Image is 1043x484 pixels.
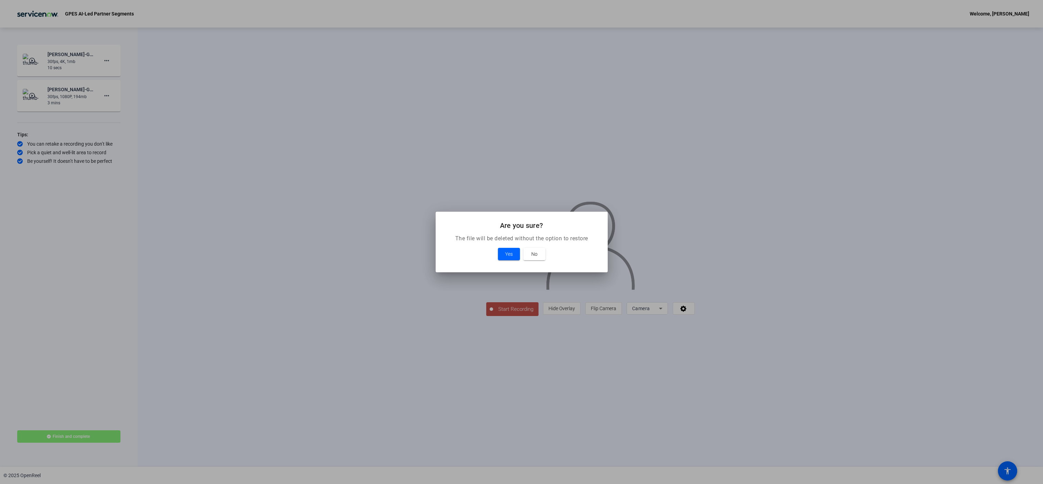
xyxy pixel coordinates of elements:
span: Yes [505,250,513,258]
p: The file will be deleted without the option to restore [444,234,599,243]
button: No [523,248,545,260]
span: No [531,250,538,258]
h2: Are you sure? [444,220,599,231]
button: Yes [498,248,520,260]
